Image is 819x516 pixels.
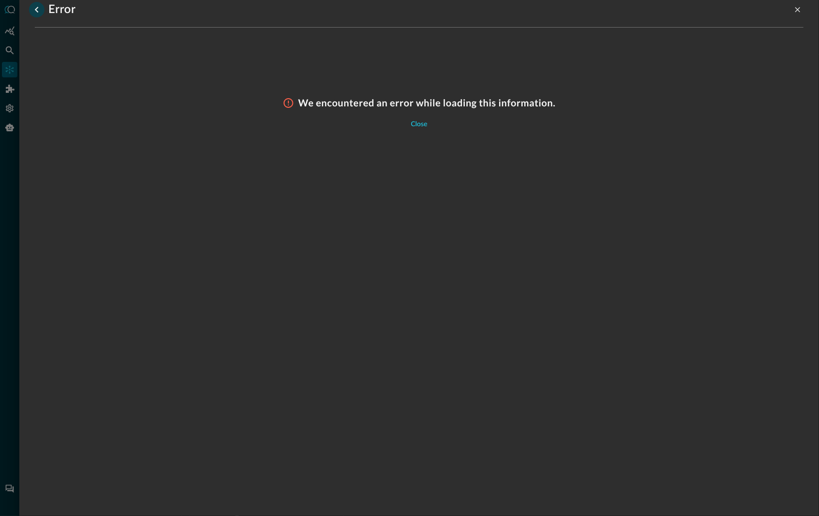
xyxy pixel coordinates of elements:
div: Close [411,118,427,131]
button: Close [405,117,433,132]
button: go back [29,2,44,17]
h1: Error [48,2,76,17]
h3: We encountered an error while loading this information. [298,97,556,109]
button: close-drawer [792,4,804,15]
